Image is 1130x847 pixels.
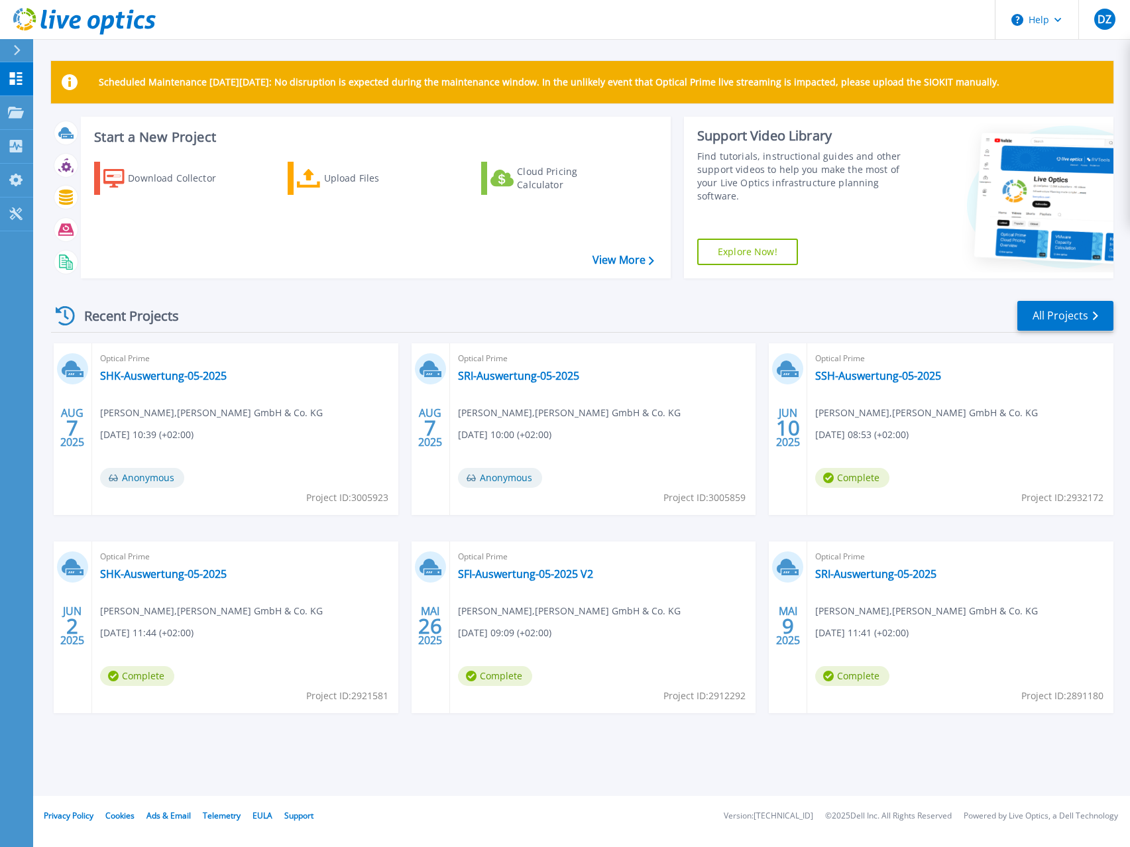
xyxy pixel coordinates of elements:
span: 10 [776,422,800,433]
div: AUG 2025 [418,404,443,452]
a: SHK-Auswertung-05-2025 [100,369,227,382]
span: Optical Prime [815,549,1105,564]
a: Telemetry [203,810,241,821]
a: All Projects [1017,301,1113,331]
span: Complete [100,666,174,686]
a: Cookies [105,810,135,821]
span: Optical Prime [100,549,390,564]
span: [DATE] 08:53 (+02:00) [815,427,909,442]
a: View More [593,254,654,266]
a: SFI-Auswertung-05-2025 V2 [458,567,593,581]
a: Upload Files [288,162,435,195]
li: Version: [TECHNICAL_ID] [724,812,813,820]
a: SSH-Auswertung-05-2025 [815,369,941,382]
span: [PERSON_NAME] , [PERSON_NAME] GmbH & Co. KG [100,406,323,420]
span: DZ [1098,14,1111,25]
span: [DATE] 11:44 (+02:00) [100,626,194,640]
li: Powered by Live Optics, a Dell Technology [964,812,1118,820]
span: Project ID: 3005923 [306,490,388,505]
li: © 2025 Dell Inc. All Rights Reserved [825,812,952,820]
span: Optical Prime [815,351,1105,366]
p: Scheduled Maintenance [DATE][DATE]: No disruption is expected during the maintenance window. In t... [99,77,999,87]
div: Recent Projects [51,300,197,332]
span: 7 [66,422,78,433]
div: Upload Files [324,165,430,192]
span: [PERSON_NAME] , [PERSON_NAME] GmbH & Co. KG [458,604,681,618]
div: Cloud Pricing Calculator [517,165,623,192]
a: Download Collector [94,162,242,195]
span: Anonymous [458,468,542,488]
a: SRI-Auswertung-05-2025 [815,567,936,581]
span: Project ID: 2912292 [663,689,746,703]
a: SRI-Auswertung-05-2025 [458,369,579,382]
div: Download Collector [128,165,234,192]
div: JUN 2025 [60,602,85,650]
div: Support Video Library [697,127,915,144]
span: Complete [458,666,532,686]
span: 7 [424,422,436,433]
a: Privacy Policy [44,810,93,821]
span: [PERSON_NAME] , [PERSON_NAME] GmbH & Co. KG [815,406,1038,420]
span: Project ID: 2921581 [306,689,388,703]
a: Support [284,810,313,821]
a: SHK-Auswertung-05-2025 [100,567,227,581]
span: Complete [815,468,889,488]
div: JUN 2025 [775,404,801,452]
a: Ads & Email [146,810,191,821]
span: [PERSON_NAME] , [PERSON_NAME] GmbH & Co. KG [100,604,323,618]
h3: Start a New Project [94,130,653,144]
span: 26 [418,620,442,632]
a: Cloud Pricing Calculator [481,162,629,195]
span: Project ID: 2891180 [1021,689,1103,703]
span: [DATE] 10:39 (+02:00) [100,427,194,442]
div: AUG 2025 [60,404,85,452]
span: Optical Prime [100,351,390,366]
a: EULA [253,810,272,821]
span: [DATE] 10:00 (+02:00) [458,427,551,442]
span: Project ID: 2932172 [1021,490,1103,505]
span: 9 [782,620,794,632]
span: [DATE] 09:09 (+02:00) [458,626,551,640]
a: Explore Now! [697,239,798,265]
div: MAI 2025 [418,602,443,650]
span: Project ID: 3005859 [663,490,746,505]
span: [PERSON_NAME] , [PERSON_NAME] GmbH & Co. KG [458,406,681,420]
div: MAI 2025 [775,602,801,650]
span: Anonymous [100,468,184,488]
span: Optical Prime [458,351,748,366]
span: Complete [815,666,889,686]
span: [PERSON_NAME] , [PERSON_NAME] GmbH & Co. KG [815,604,1038,618]
div: Find tutorials, instructional guides and other support videos to help you make the most of your L... [697,150,915,203]
span: [DATE] 11:41 (+02:00) [815,626,909,640]
span: 2 [66,620,78,632]
span: Optical Prime [458,549,748,564]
